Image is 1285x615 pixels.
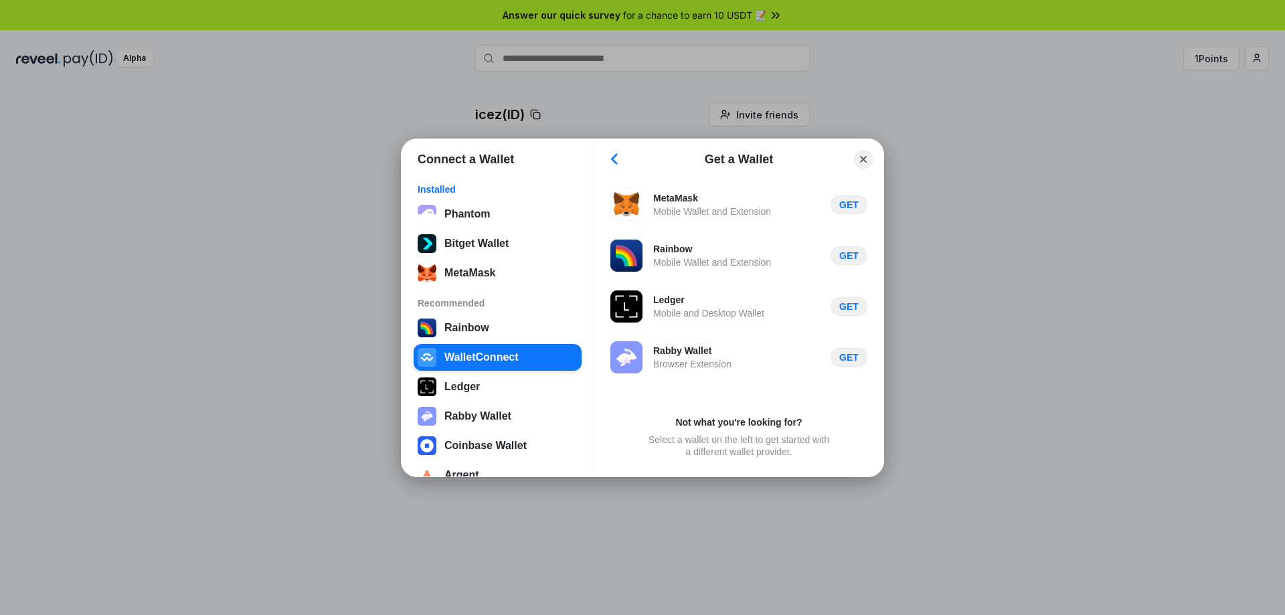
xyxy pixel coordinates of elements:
[418,183,578,195] div: Installed
[444,410,511,422] div: Rabby Wallet
[418,297,578,309] div: Recommended
[610,240,642,272] img: svg+xml,%3Csvg%20width%3D%22120%22%20height%3D%22120%22%20viewBox%3D%220%200%20120%20120%22%20fil...
[414,315,582,341] button: Rainbow
[444,208,490,220] div: Phantom
[418,205,436,224] img: epq2vO3P5aLWl15yRS7Q49p1fHTx2Sgh99jU3kfXv7cnPATIVQHAx5oQs66JWv3SWEjHOsb3kKgmE5WNBxBId7C8gm8wEgOvz...
[653,358,732,370] div: Browser Extension
[444,267,495,279] div: MetaMask
[418,407,436,426] img: svg+xml,%3Csvg%20xmlns%3D%22http%3A%2F%2Fwww.w3.org%2F2000%2Fsvg%22%20fill%3D%22none%22%20viewBox...
[705,151,773,167] div: Get a Wallet
[418,436,436,455] img: svg+xml,%3Csvg%20width%3D%2228%22%20height%3D%2228%22%20viewBox%3D%220%200%2028%2028%22%20fill%3D...
[444,322,489,334] div: Rainbow
[444,351,519,363] div: WalletConnect
[414,432,582,459] button: Coinbase Wallet
[610,189,642,221] img: svg+xml,%3Csvg%20width%3D%2228%22%20height%3D%2228%22%20viewBox%3D%220%200%2028%2028%22%20fill%3D...
[653,192,771,204] div: MetaMask
[831,297,867,316] button: GET
[610,290,642,323] img: svg+xml,%3Csvg%20xmlns%3D%22http%3A%2F%2Fwww.w3.org%2F2000%2Fsvg%22%20width%3D%2228%22%20height%3...
[418,234,436,253] img: svg+xml;base64,PHN2ZyB3aWR0aD0iNTEyIiBoZWlnaHQ9IjUxMiIgdmlld0JveD0iMCAwIDUxMiA1MTIiIGZpbGw9Im5vbm...
[444,469,479,481] div: Argent
[839,300,859,313] div: GET
[414,373,582,400] button: Ledger
[418,151,514,167] h1: Connect a Wallet
[854,150,873,169] button: Close
[653,256,771,268] div: Mobile Wallet and Extension
[839,199,859,211] div: GET
[653,205,771,217] div: Mobile Wallet and Extension
[444,440,527,452] div: Coinbase Wallet
[414,260,582,286] button: MetaMask
[414,201,582,228] button: Phantom
[831,246,867,265] button: GET
[444,238,509,250] div: Bitget Wallet
[839,250,859,262] div: GET
[418,348,436,367] img: svg+xml,%3Csvg%20width%3D%2228%22%20height%3D%2228%22%20viewBox%3D%220%200%2028%2028%22%20fill%3D...
[831,195,867,214] button: GET
[418,264,436,282] img: svg+xml;base64,PHN2ZyB3aWR0aD0iMzUiIGhlaWdodD0iMzQiIHZpZXdCb3g9IjAgMCAzNSAzNCIgZmlsbD0ibm9uZSIgeG...
[414,230,582,257] button: Bitget Wallet
[414,344,582,371] button: WalletConnect
[675,416,802,428] div: Not what you're looking for?
[653,243,771,255] div: Rainbow
[418,377,436,396] img: svg+xml,%3Csvg%20xmlns%3D%22http%3A%2F%2Fwww.w3.org%2F2000%2Fsvg%22%20width%3D%2228%22%20height%3...
[831,348,867,367] button: GET
[653,307,764,319] div: Mobile and Desktop Wallet
[653,294,764,306] div: Ledger
[414,403,582,430] button: Rabby Wallet
[610,341,642,373] img: svg+xml,%3Csvg%20xmlns%3D%22http%3A%2F%2Fwww.w3.org%2F2000%2Fsvg%22%20fill%3D%22none%22%20viewBox...
[839,351,859,363] div: GET
[653,345,732,357] div: Rabby Wallet
[418,466,436,485] img: svg+xml,%3Csvg%20width%3D%2228%22%20height%3D%2228%22%20viewBox%3D%220%200%2028%2028%22%20fill%3D...
[647,434,831,458] div: Select a wallet on the left to get started with a different wallet provider.
[418,319,436,337] img: svg+xml,%3Csvg%20width%3D%22120%22%20height%3D%22120%22%20viewBox%3D%220%200%20120%20120%22%20fil...
[414,462,582,489] button: Argent
[444,381,480,393] div: Ledger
